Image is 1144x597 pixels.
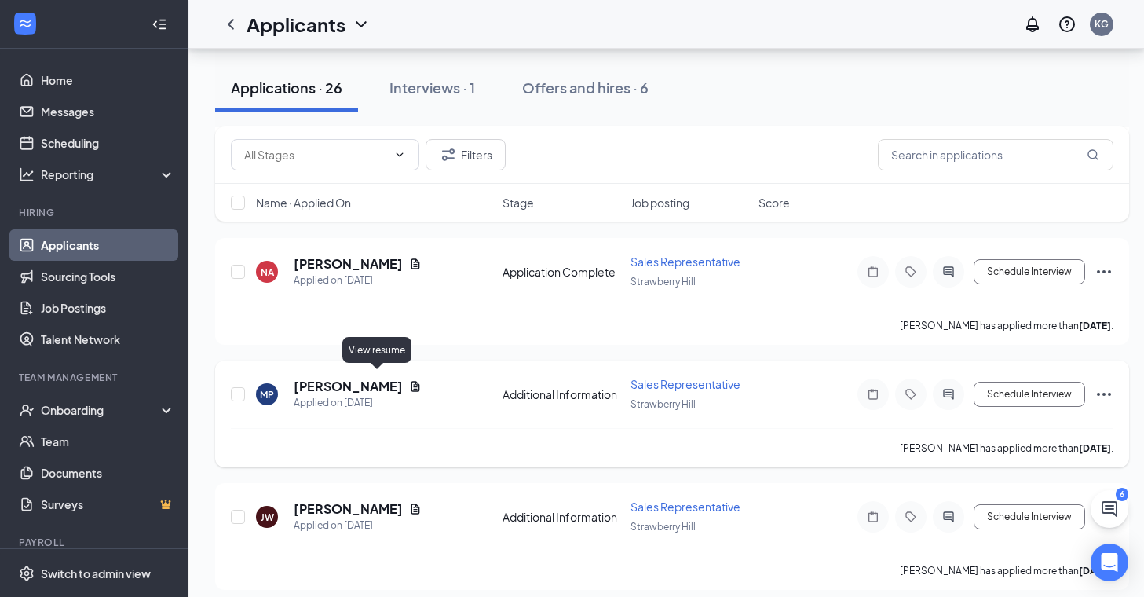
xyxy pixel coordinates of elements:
[503,509,621,525] div: Additional Information
[389,78,475,97] div: Interviews · 1
[1095,262,1113,281] svg: Ellipses
[901,388,920,401] svg: Tag
[19,206,172,219] div: Hiring
[1079,320,1111,331] b: [DATE]
[294,273,422,288] div: Applied on [DATE]
[900,441,1113,455] p: [PERSON_NAME] has applied more than .
[900,564,1113,577] p: [PERSON_NAME] has applied more than .
[41,566,151,581] div: Switch to admin view
[439,145,458,164] svg: Filter
[901,266,920,278] svg: Tag
[294,378,403,395] h5: [PERSON_NAME]
[261,511,274,524] div: JW
[758,195,790,211] span: Score
[864,266,883,278] svg: Note
[939,266,958,278] svg: ActiveChat
[522,78,649,97] div: Offers and hires · 6
[41,402,162,418] div: Onboarding
[1023,15,1042,34] svg: Notifications
[19,536,172,549] div: Payroll
[41,261,175,292] a: Sourcing Tools
[974,259,1085,284] button: Schedule Interview
[41,457,175,489] a: Documents
[974,504,1085,529] button: Schedule Interview
[152,16,167,32] svg: Collapse
[221,15,240,34] svg: ChevronLeft
[17,16,33,31] svg: WorkstreamLogo
[1087,148,1099,161] svg: MagnifyingGlass
[342,337,411,363] div: View resume
[1079,565,1111,577] b: [DATE]
[41,167,176,182] div: Reporting
[409,380,422,393] svg: Document
[630,500,740,514] span: Sales Representative
[261,266,274,279] div: NA
[231,78,342,97] div: Applications · 26
[41,324,175,355] a: Talent Network
[19,371,172,384] div: Team Management
[630,398,696,410] span: Strawberry Hill
[939,511,958,523] svg: ActiveChat
[256,195,351,211] span: Name · Applied On
[630,195,689,211] span: Job posting
[41,426,175,457] a: Team
[864,511,883,523] svg: Note
[503,264,621,280] div: Application Complete
[19,402,35,418] svg: UserCheck
[294,255,403,273] h5: [PERSON_NAME]
[630,521,696,533] span: Strawberry Hill
[900,319,1113,332] p: [PERSON_NAME] has applied more than .
[294,518,422,533] div: Applied on [DATE]
[1091,490,1128,528] button: ChatActive
[901,511,920,523] svg: Tag
[1095,385,1113,404] svg: Ellipses
[409,258,422,270] svg: Document
[939,388,958,401] svg: ActiveChat
[503,386,621,402] div: Additional Information
[974,382,1085,407] button: Schedule Interview
[19,566,35,581] svg: Settings
[41,64,175,96] a: Home
[1100,500,1119,518] svg: ChatActive
[393,148,406,161] svg: ChevronDown
[426,139,506,170] button: Filter Filters
[41,229,175,261] a: Applicants
[630,377,740,391] span: Sales Representative
[1116,488,1128,501] div: 6
[630,276,696,288] span: Strawberry Hill
[1079,442,1111,454] b: [DATE]
[1058,15,1076,34] svg: QuestionInfo
[244,146,387,163] input: All Stages
[294,500,403,518] h5: [PERSON_NAME]
[1091,544,1128,581] div: Open Intercom Messenger
[41,489,175,520] a: SurveysCrown
[864,388,883,401] svg: Note
[260,388,274,401] div: MP
[41,127,175,159] a: Scheduling
[294,395,422,411] div: Applied on [DATE]
[409,503,422,515] svg: Document
[878,139,1113,170] input: Search in applications
[19,167,35,182] svg: Analysis
[352,15,371,34] svg: ChevronDown
[247,11,345,38] h1: Applicants
[503,195,534,211] span: Stage
[41,96,175,127] a: Messages
[1095,17,1109,31] div: KG
[630,255,740,269] span: Sales Representative
[41,292,175,324] a: Job Postings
